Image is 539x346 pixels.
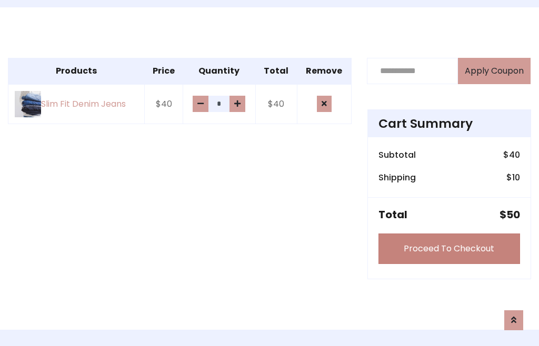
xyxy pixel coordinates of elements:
[297,58,351,84] th: Remove
[378,172,416,182] h6: Shipping
[503,150,520,160] h6: $
[378,208,407,221] h5: Total
[144,84,183,124] td: $40
[15,91,138,117] a: Slim Fit Denim Jeans
[500,208,520,221] h5: $
[512,171,520,184] span: 10
[509,149,520,161] span: 40
[8,58,145,84] th: Products
[183,58,255,84] th: Quantity
[378,116,520,131] h4: Cart Summary
[458,58,531,84] button: Apply Coupon
[506,207,520,222] span: 50
[255,84,297,124] td: $40
[144,58,183,84] th: Price
[378,233,520,264] a: Proceed To Checkout
[255,58,297,84] th: Total
[378,150,416,160] h6: Subtotal
[506,172,520,182] h6: $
